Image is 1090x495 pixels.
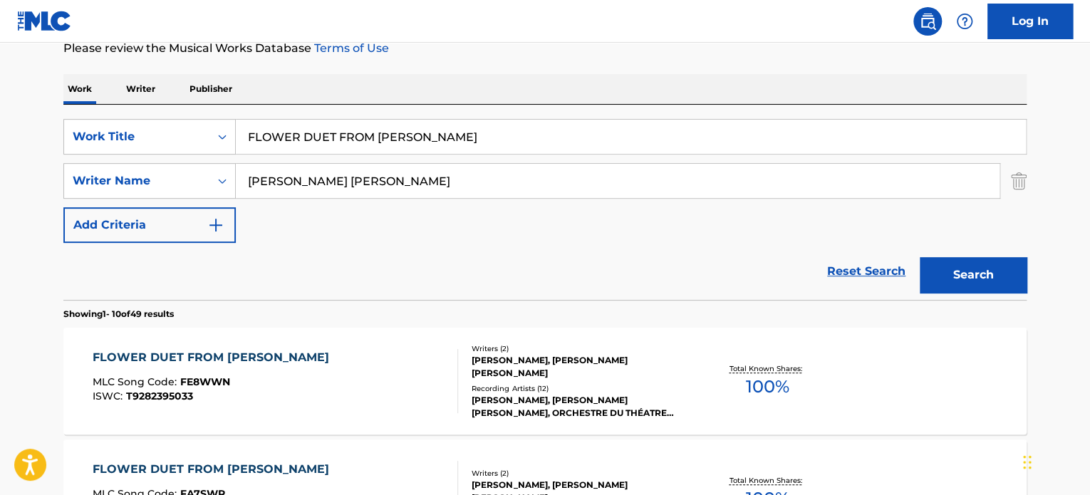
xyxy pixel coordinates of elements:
[93,461,336,478] div: FLOWER DUET FROM [PERSON_NAME]
[729,475,805,486] p: Total Known Shares:
[950,7,979,36] div: Help
[311,41,389,55] a: Terms of Use
[1019,427,1090,495] iframe: Chat Widget
[820,256,913,287] a: Reset Search
[122,74,160,104] p: Writer
[913,7,942,36] a: Public Search
[63,207,236,243] button: Add Criteria
[472,354,687,380] div: [PERSON_NAME], [PERSON_NAME] [PERSON_NAME]
[207,217,224,234] img: 9d2ae6d4665cec9f34b9.svg
[93,375,180,388] span: MLC Song Code :
[745,374,789,400] span: 100 %
[73,172,201,189] div: Writer Name
[919,13,936,30] img: search
[729,363,805,374] p: Total Known Shares:
[472,383,687,394] div: Recording Artists ( 12 )
[63,119,1027,300] form: Search Form
[1023,441,1032,484] div: Drag
[73,128,201,145] div: Work Title
[185,74,237,104] p: Publisher
[63,328,1027,434] a: FLOWER DUET FROM [PERSON_NAME]MLC Song Code:FE8WWNISWC:T9282395033Writers (2)[PERSON_NAME], [PERS...
[180,375,230,388] span: FE8WWN
[472,468,687,479] div: Writers ( 2 )
[63,40,1027,57] p: Please review the Musical Works Database
[93,349,336,366] div: FLOWER DUET FROM [PERSON_NAME]
[472,343,687,354] div: Writers ( 2 )
[1011,163,1027,199] img: Delete Criterion
[63,74,96,104] p: Work
[920,257,1027,293] button: Search
[63,308,174,321] p: Showing 1 - 10 of 49 results
[987,4,1073,39] a: Log In
[93,390,126,402] span: ISWC :
[126,390,193,402] span: T9282395033
[17,11,72,31] img: MLC Logo
[472,394,687,420] div: [PERSON_NAME], [PERSON_NAME] [PERSON_NAME], ORCHESTRE DU THÉATRE NATIONAL [PERSON_NAME] COMIQUE -...
[956,13,973,30] img: help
